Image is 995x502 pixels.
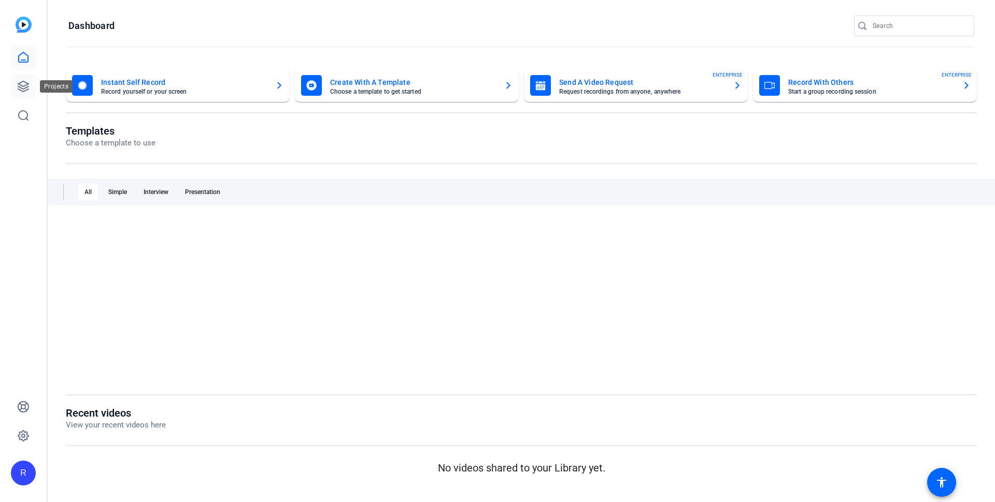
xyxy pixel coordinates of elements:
h1: Dashboard [68,20,115,32]
div: Presentation [179,184,226,200]
div: All [78,184,98,200]
div: Projects [40,80,73,93]
h1: Recent videos [66,407,166,419]
mat-card-title: Record With Others [788,76,954,88]
mat-card-subtitle: Choose a template to get started [330,88,496,95]
div: Interview [137,184,175,200]
button: Send A Video RequestRequest recordings from anyone, anywhereENTERPRISE [524,69,748,102]
button: Instant Self RecordRecord yourself or your screen [66,69,290,102]
mat-card-subtitle: Start a group recording session [788,88,954,95]
mat-icon: accessibility [935,476,948,489]
mat-card-subtitle: Record yourself or your screen [101,88,267,95]
div: Simple [102,184,133,200]
span: ENTERPRISE [713,71,743,79]
mat-card-title: Instant Self Record [101,76,267,88]
mat-card-title: Create With A Template [330,76,496,88]
mat-card-subtitle: Request recordings from anyone, anywhere [559,88,725,95]
button: Record With OthersStart a group recording sessionENTERPRISE [753,69,977,102]
div: R [11,461,36,485]
h1: Templates [66,125,155,137]
input: Search [873,20,966,32]
p: Choose a template to use [66,137,155,149]
img: blue-gradient.svg [16,17,32,33]
p: View your recent videos here [66,419,166,431]
mat-card-title: Send A Video Request [559,76,725,88]
button: Create With A TemplateChoose a template to get started [295,69,519,102]
p: No videos shared to your Library yet. [66,460,977,476]
span: ENTERPRISE [942,71,972,79]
